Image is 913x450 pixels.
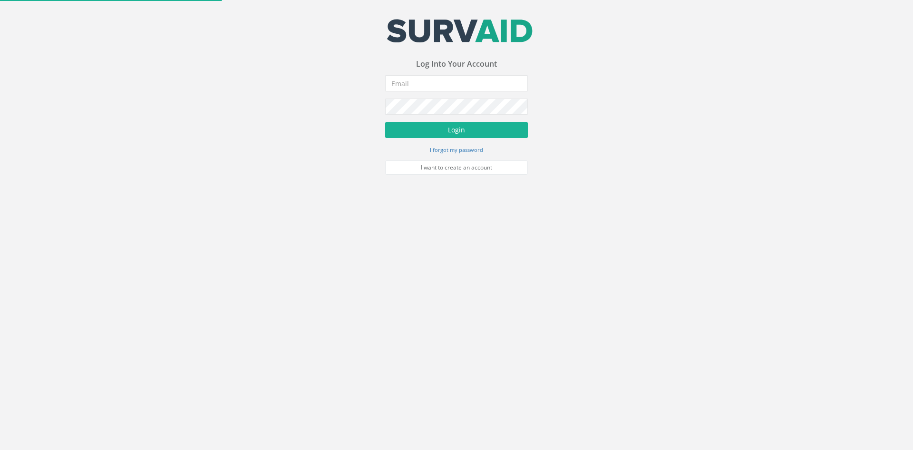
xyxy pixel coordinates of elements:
[385,122,528,138] button: Login
[430,145,483,154] a: I forgot my password
[385,160,528,175] a: I want to create an account
[385,60,528,69] h3: Log Into Your Account
[430,146,483,153] small: I forgot my password
[385,75,528,91] input: Email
